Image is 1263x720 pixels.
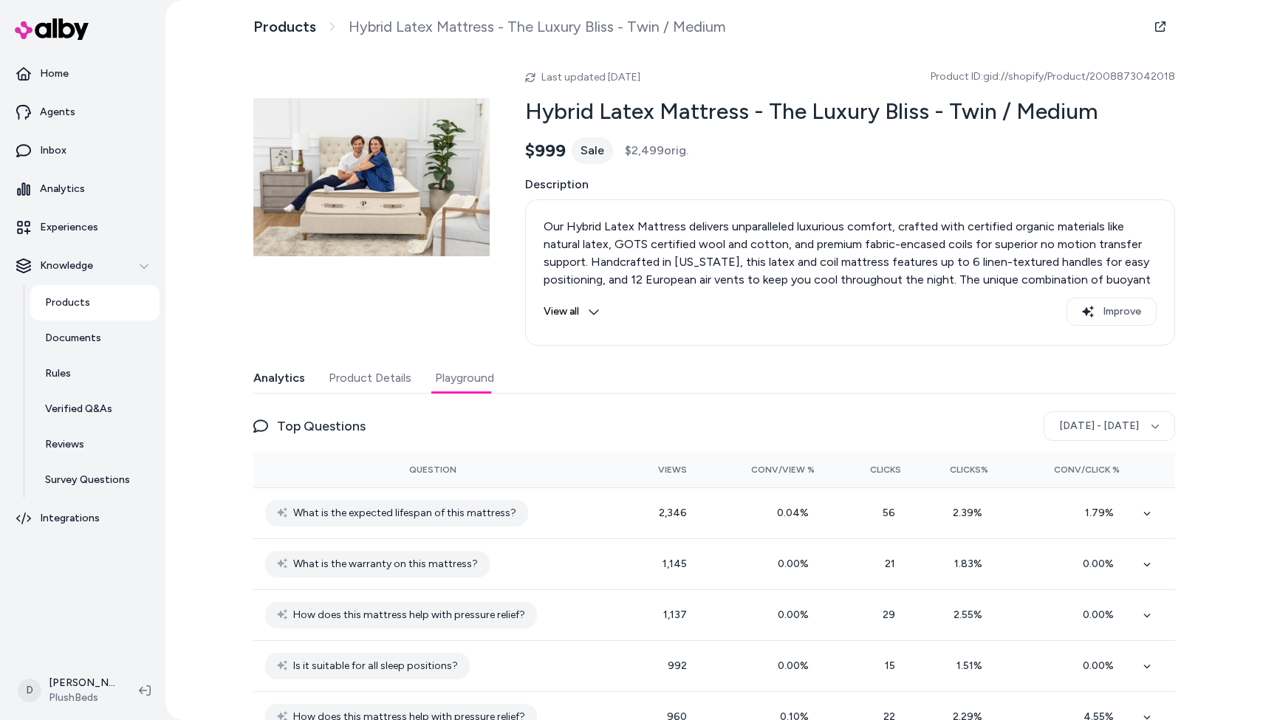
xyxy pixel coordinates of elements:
p: Verified Q&As [45,402,112,416]
span: 2,346 [659,507,687,519]
button: Product Details [329,363,411,393]
a: Rules [30,356,160,391]
span: 0.00 % [778,608,815,621]
p: Inbox [40,143,66,158]
span: 1.51 % [956,659,988,672]
nav: breadcrumb [253,18,726,36]
img: the-luxury-bliss-organic-hybrid-latex-mattress-855686.jpg [253,59,490,295]
button: Improve [1067,298,1157,326]
button: D[PERSON_NAME] Plush BedsPlushBeds [9,667,127,714]
p: Products [45,295,90,310]
div: Our Hybrid Latex Mattress delivers unparalleled luxurious comfort, crafted with certified organic... [544,218,1157,324]
span: 0.04 % [777,507,815,519]
a: Experiences [6,210,160,245]
button: Knowledge [6,248,160,284]
span: Top Questions [277,416,366,436]
button: Playground [435,363,494,393]
div: Sale [572,137,613,164]
button: Analytics [253,363,305,393]
p: Reviews [45,437,84,452]
a: Home [6,56,160,92]
span: 1,137 [663,608,687,621]
span: $2,499 orig. [625,142,688,160]
span: 992 [668,659,687,672]
p: Integrations [40,511,100,526]
span: 1,145 [663,558,687,570]
span: Is it suitable for all sleep positions? [293,657,458,675]
a: Integrations [6,501,160,536]
span: 2.39 % [953,507,988,519]
span: 29 [883,608,901,621]
button: [DATE] - [DATE] [1044,411,1175,441]
span: Last updated [DATE] [541,71,640,83]
span: Hybrid Latex Mattress - The Luxury Bliss - Twin / Medium [349,18,726,36]
span: 21 [885,558,901,570]
span: Product ID: gid://shopify/Product/2008873042018 [931,69,1175,84]
a: Products [253,18,316,36]
span: Clicks [870,464,901,476]
span: 0.00 % [1083,659,1120,672]
p: Home [40,66,69,81]
button: Clicks [838,458,902,481]
button: Conv/Click % [1012,458,1120,481]
span: 0.00 % [1083,608,1120,621]
a: Products [30,285,160,320]
button: Question [409,458,456,481]
p: Agents [40,105,75,120]
span: Clicks% [950,464,988,476]
span: D [18,679,41,702]
span: 15 [885,659,901,672]
a: Documents [30,320,160,356]
span: 0.00 % [778,558,815,570]
h2: Hybrid Latex Mattress - The Luxury Bliss - Twin / Medium [525,97,1175,126]
p: [PERSON_NAME] Plush Beds [49,676,115,690]
span: Question [409,464,456,476]
span: 56 [883,507,901,519]
a: Agents [6,95,160,130]
button: Views [624,458,688,481]
span: $999 [525,140,566,162]
p: Analytics [40,182,85,196]
span: PlushBeds [49,690,115,705]
a: Reviews [30,427,160,462]
span: Conv/View % [751,464,815,476]
button: Conv/View % [711,458,814,481]
a: Analytics [6,171,160,207]
button: Clicks% [925,458,988,481]
span: 2.55 % [954,608,988,621]
a: Inbox [6,133,160,168]
span: 1.83 % [954,558,988,570]
p: Rules [45,366,71,381]
span: 0.00 % [1083,558,1120,570]
img: alby Logo [15,18,89,40]
a: Survey Questions [30,462,160,498]
a: Verified Q&As [30,391,160,427]
span: Description [525,176,1175,193]
span: 0.00 % [778,659,815,672]
span: 1.79 % [1085,507,1120,519]
p: Knowledge [40,258,93,273]
span: What is the warranty on this mattress? [293,555,478,573]
button: View all [544,298,600,326]
span: What is the expected lifespan of this mattress? [293,504,516,522]
span: Conv/Click % [1054,464,1120,476]
p: Documents [45,331,101,346]
p: Experiences [40,220,98,235]
span: Views [658,464,687,476]
span: How does this mattress help with pressure relief? [293,606,525,624]
p: Survey Questions [45,473,130,487]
